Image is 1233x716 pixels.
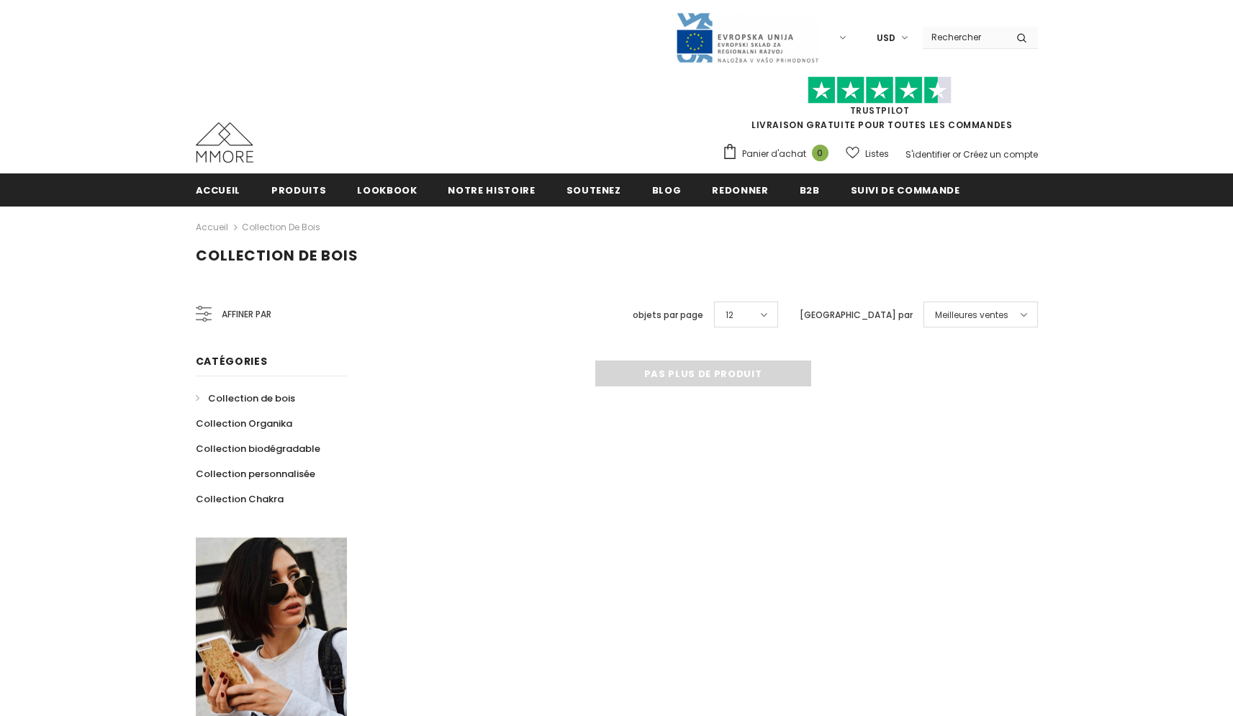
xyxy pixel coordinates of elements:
[196,183,241,197] span: Accueil
[196,436,320,461] a: Collection biodégradable
[935,308,1008,322] span: Meilleures ventes
[357,173,417,206] a: Lookbook
[963,148,1038,160] a: Créez un compte
[196,245,358,266] span: Collection de bois
[808,76,952,104] img: Faites confiance aux étoiles pilotes
[196,386,295,411] a: Collection de bois
[196,467,315,481] span: Collection personnalisée
[952,148,961,160] span: or
[923,27,1006,47] input: Search Site
[722,143,836,165] a: Panier d'achat 0
[271,173,326,206] a: Produits
[222,307,271,322] span: Affiner par
[800,173,820,206] a: B2B
[242,221,320,233] a: Collection de bois
[652,183,682,197] span: Blog
[850,104,910,117] a: TrustPilot
[812,145,828,161] span: 0
[196,492,284,506] span: Collection Chakra
[722,83,1038,131] span: LIVRAISON GRATUITE POUR TOUTES LES COMMANDES
[712,183,768,197] span: Redonner
[742,147,806,161] span: Panier d'achat
[846,141,889,166] a: Listes
[675,12,819,64] img: Javni Razpis
[905,148,950,160] a: S'identifier
[271,183,326,197] span: Produits
[208,391,295,405] span: Collection de bois
[448,183,535,197] span: Notre histoire
[800,308,913,322] label: [GEOGRAPHIC_DATA] par
[851,173,960,206] a: Suivi de commande
[196,486,284,512] a: Collection Chakra
[865,147,889,161] span: Listes
[566,173,621,206] a: soutenez
[851,183,960,197] span: Suivi de commande
[633,308,703,322] label: objets par page
[196,461,315,486] a: Collection personnalisée
[726,308,733,322] span: 12
[196,417,292,430] span: Collection Organika
[675,31,819,43] a: Javni Razpis
[196,354,268,368] span: Catégories
[566,183,621,197] span: soutenez
[448,173,535,206] a: Notre histoire
[196,122,253,163] img: Cas MMORE
[712,173,768,206] a: Redonner
[357,183,417,197] span: Lookbook
[196,219,228,236] a: Accueil
[800,183,820,197] span: B2B
[652,173,682,206] a: Blog
[196,442,320,456] span: Collection biodégradable
[196,411,292,436] a: Collection Organika
[196,173,241,206] a: Accueil
[877,31,895,45] span: USD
